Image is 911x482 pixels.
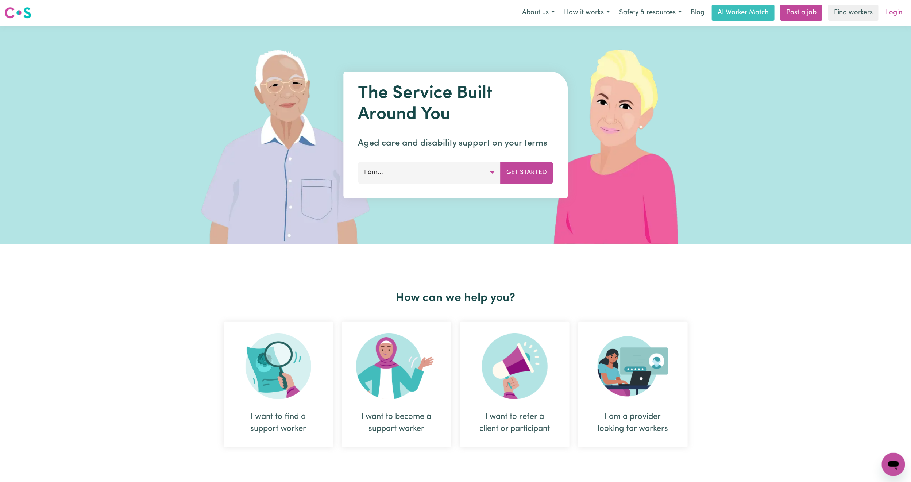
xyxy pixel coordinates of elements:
[358,83,553,125] h1: The Service Built Around You
[686,5,709,21] a: Blog
[882,453,905,476] iframe: Button to launch messaging window, conversation in progress
[219,291,692,305] h2: How can we help you?
[478,411,552,435] div: I want to refer a client or participant
[614,5,686,20] button: Safety & resources
[598,333,668,399] img: Provider
[224,322,333,447] div: I want to find a support worker
[596,411,670,435] div: I am a provider looking for workers
[559,5,614,20] button: How it works
[359,411,434,435] div: I want to become a support worker
[712,5,775,21] a: AI Worker Match
[358,162,501,184] button: I am...
[500,162,553,184] button: Get Started
[358,137,553,150] p: Aged care and disability support on your terms
[578,322,688,447] div: I am a provider looking for workers
[4,6,31,19] img: Careseekers logo
[246,333,311,399] img: Search
[780,5,822,21] a: Post a job
[241,411,316,435] div: I want to find a support worker
[356,333,437,399] img: Become Worker
[4,4,31,21] a: Careseekers logo
[517,5,559,20] button: About us
[460,322,570,447] div: I want to refer a client or participant
[482,333,548,399] img: Refer
[881,5,907,21] a: Login
[342,322,451,447] div: I want to become a support worker
[828,5,879,21] a: Find workers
